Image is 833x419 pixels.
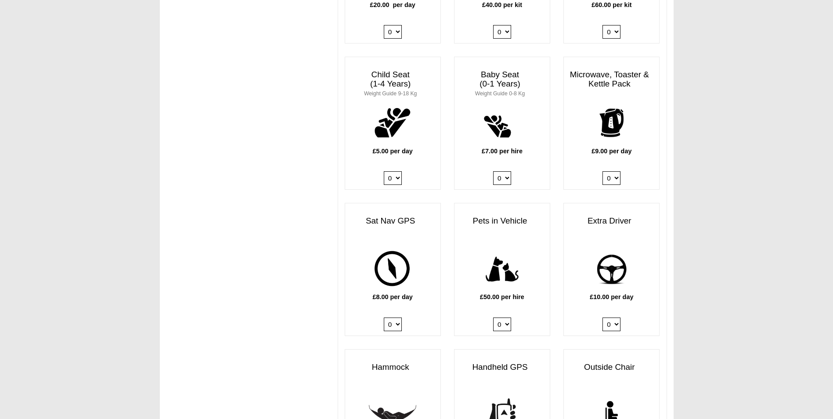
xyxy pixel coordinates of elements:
[370,1,415,8] b: £20.00 per day
[564,212,659,230] h3: Extra Driver
[345,358,440,376] h3: Hammock
[478,245,526,293] img: pets.png
[478,99,526,147] img: baby.png
[373,148,413,155] b: £5.00 per day
[454,66,550,102] h3: Baby Seat (0-1 Years)
[591,148,631,155] b: £9.00 per day
[475,90,525,97] small: Weight Guide 0-8 Kg
[373,293,413,300] b: £8.00 per day
[369,245,417,293] img: gps.png
[564,66,659,93] h3: Microwave, Toaster & Kettle Pack
[364,90,417,97] small: Weight Guide 9-18 Kg
[345,66,440,102] h3: Child Seat (1-4 Years)
[564,358,659,376] h3: Outside Chair
[454,212,550,230] h3: Pets in Vehicle
[588,99,635,147] img: kettle.png
[480,293,524,300] b: £50.00 per hire
[345,212,440,230] h3: Sat Nav GPS
[588,245,635,293] img: add-driver.png
[590,293,633,300] b: £10.00 per day
[482,148,523,155] b: £7.00 per hire
[369,99,417,147] img: child.png
[591,1,631,8] b: £60.00 per kit
[482,1,522,8] b: £40.00 per kit
[454,358,550,376] h3: Handheld GPS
